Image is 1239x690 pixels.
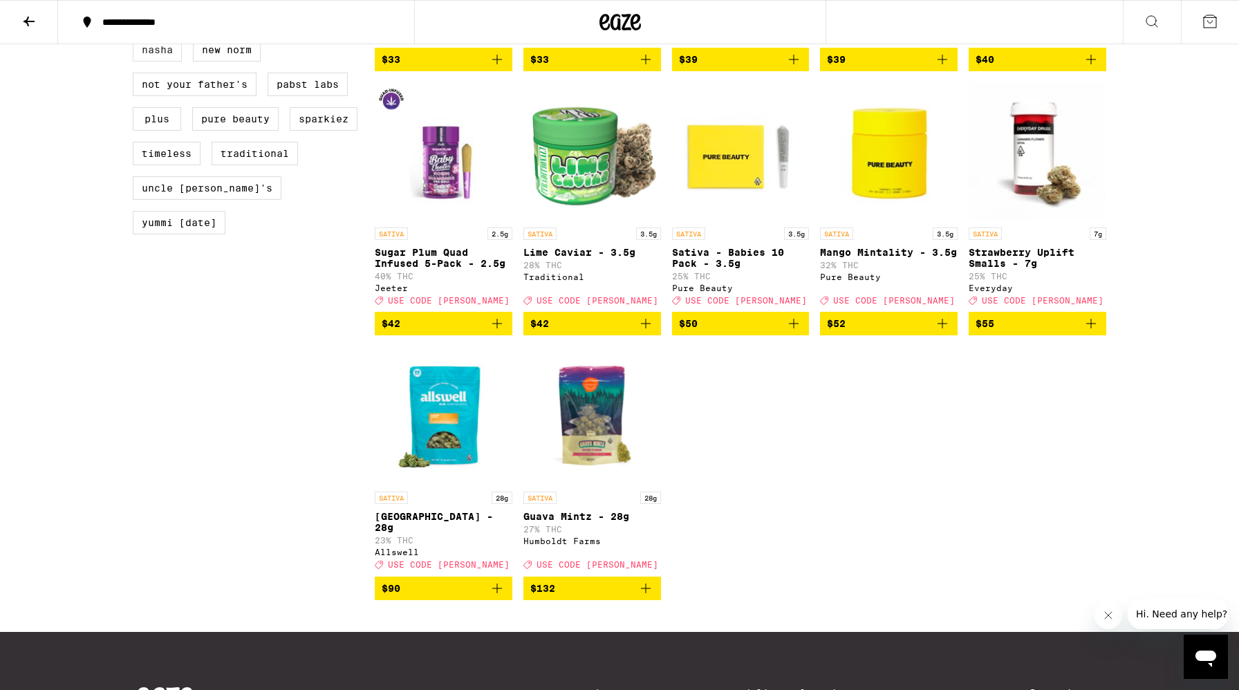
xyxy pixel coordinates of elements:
[523,492,557,504] p: SATIVA
[523,272,661,281] div: Traditional
[290,107,357,131] label: Sparkiez
[388,296,510,305] span: USE CODE [PERSON_NAME]
[375,272,512,281] p: 40% THC
[969,283,1106,292] div: Everyday
[523,261,661,270] p: 28% THC
[820,48,958,71] button: Add to bag
[375,577,512,600] button: Add to bag
[523,82,661,221] img: Traditional - Lime Caviar - 3.5g
[375,346,512,576] a: Open page for Garden Grove - 28g from Allswell
[820,312,958,335] button: Add to bag
[375,82,512,312] a: Open page for Sugar Plum Quad Infused 5-Pack - 2.5g from Jeeter
[820,247,958,258] p: Mango Mintality - 3.5g
[820,82,958,221] img: Pure Beauty - Mango Mintality - 3.5g
[375,227,408,240] p: SATIVA
[672,48,810,71] button: Add to bag
[820,227,853,240] p: SATIVA
[784,227,809,240] p: 3.5g
[976,54,994,65] span: $40
[833,296,955,305] span: USE CODE [PERSON_NAME]
[672,227,705,240] p: SATIVA
[133,142,201,165] label: Timeless
[193,38,261,62] label: New Norm
[820,272,958,281] div: Pure Beauty
[636,227,661,240] p: 3.5g
[685,296,807,305] span: USE CODE [PERSON_NAME]
[969,82,1106,221] img: Everyday - Strawberry Uplift Smalls - 7g
[523,525,661,534] p: 27% THC
[679,54,698,65] span: $39
[523,82,661,312] a: Open page for Lime Caviar - 3.5g from Traditional
[530,318,549,329] span: $42
[537,561,658,570] span: USE CODE [PERSON_NAME]
[523,537,661,546] div: Humboldt Farms
[133,38,182,62] label: NASHA
[382,318,400,329] span: $42
[492,492,512,504] p: 28g
[388,561,510,570] span: USE CODE [PERSON_NAME]
[523,346,661,485] img: Humboldt Farms - Guava Mintz - 28g
[537,296,658,305] span: USE CODE [PERSON_NAME]
[382,583,400,594] span: $90
[827,318,846,329] span: $52
[969,48,1106,71] button: Add to bag
[375,346,512,485] img: Allswell - Garden Grove - 28g
[969,312,1106,335] button: Add to bag
[375,492,408,504] p: SATIVA
[969,82,1106,312] a: Open page for Strawberry Uplift Smalls - 7g from Everyday
[969,247,1106,269] p: Strawberry Uplift Smalls - 7g
[523,48,661,71] button: Add to bag
[523,577,661,600] button: Add to bag
[820,261,958,270] p: 32% THC
[375,548,512,557] div: Allswell
[969,272,1106,281] p: 25% THC
[1094,602,1122,629] iframe: Close message
[523,346,661,576] a: Open page for Guava Mintz - 28g from Humboldt Farms
[1128,599,1228,629] iframe: Message from company
[375,312,512,335] button: Add to bag
[672,82,810,312] a: Open page for Sativa - Babies 10 Pack - 3.5g from Pure Beauty
[969,227,1002,240] p: SATIVA
[982,296,1103,305] span: USE CODE [PERSON_NAME]
[1184,635,1228,679] iframe: Button to launch messaging window
[375,283,512,292] div: Jeeter
[640,492,661,504] p: 28g
[530,583,555,594] span: $132
[672,272,810,281] p: 25% THC
[382,54,400,65] span: $33
[523,312,661,335] button: Add to bag
[133,211,225,234] label: Yummi [DATE]
[679,318,698,329] span: $50
[375,247,512,269] p: Sugar Plum Quad Infused 5-Pack - 2.5g
[487,227,512,240] p: 2.5g
[523,247,661,258] p: Lime Caviar - 3.5g
[192,107,279,131] label: Pure Beauty
[672,283,810,292] div: Pure Beauty
[375,82,512,221] img: Jeeter - Sugar Plum Quad Infused 5-Pack - 2.5g
[523,227,557,240] p: SATIVA
[375,48,512,71] button: Add to bag
[268,73,348,96] label: Pabst Labs
[976,318,994,329] span: $55
[212,142,298,165] label: Traditional
[933,227,958,240] p: 3.5g
[375,511,512,533] p: [GEOGRAPHIC_DATA] - 28g
[133,73,257,96] label: Not Your Father's
[375,536,512,545] p: 23% THC
[672,247,810,269] p: Sativa - Babies 10 Pack - 3.5g
[672,312,810,335] button: Add to bag
[133,107,181,131] label: PLUS
[820,82,958,312] a: Open page for Mango Mintality - 3.5g from Pure Beauty
[827,54,846,65] span: $39
[672,82,810,221] img: Pure Beauty - Sativa - Babies 10 Pack - 3.5g
[133,176,281,200] label: Uncle [PERSON_NAME]'s
[530,54,549,65] span: $33
[523,511,661,522] p: Guava Mintz - 28g
[1090,227,1106,240] p: 7g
